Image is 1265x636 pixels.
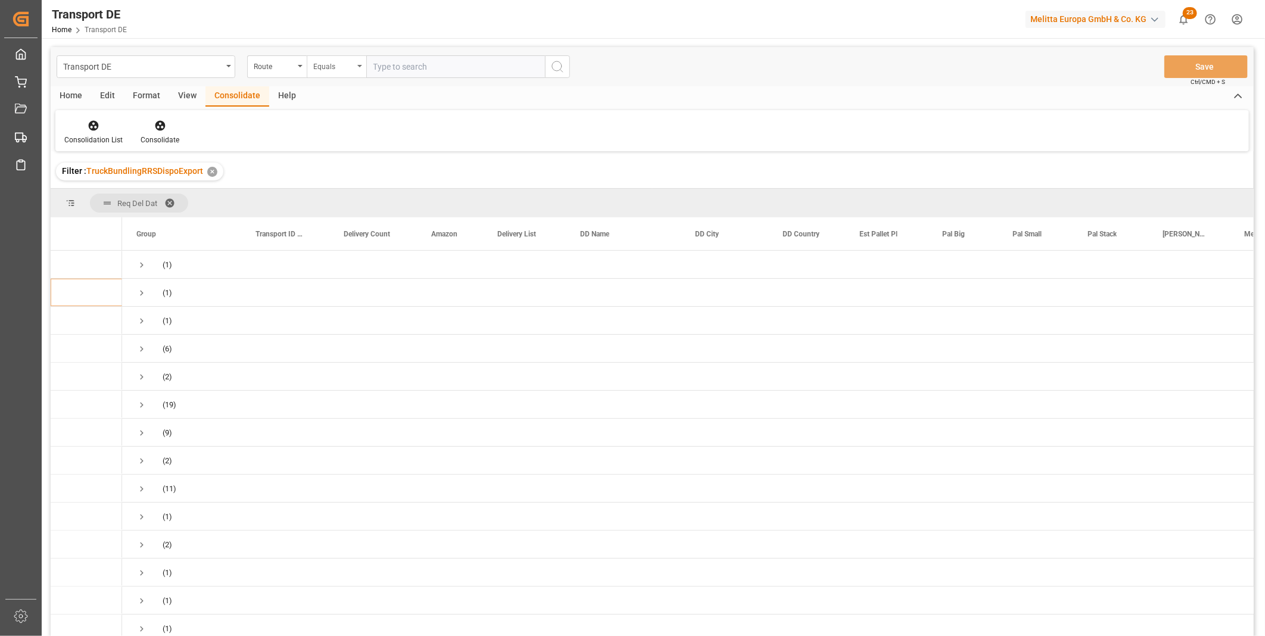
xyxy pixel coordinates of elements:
div: Press SPACE to select this row. [51,531,122,559]
span: Pal Stack [1088,230,1117,238]
span: (2) [163,447,172,475]
span: DD Country [783,230,820,238]
div: Consolidation List [64,135,123,145]
span: Delivery Count [344,230,390,238]
span: (1) [163,279,172,307]
span: TruckBundlingRRSDispoExport [86,166,203,176]
div: Press SPACE to select this row. [51,559,122,587]
span: (1) [163,251,172,279]
button: search button [545,55,570,78]
input: Type to search [366,55,545,78]
span: Amazon [431,230,457,238]
span: Pal Small [1012,230,1042,238]
div: Format [124,86,169,107]
span: (9) [163,419,172,447]
span: (11) [163,475,176,503]
a: Home [52,26,71,34]
span: (1) [163,559,172,587]
div: Press SPACE to select this row. [51,335,122,363]
span: Filter : [62,166,86,176]
div: Equals [313,58,354,72]
button: Save [1164,55,1248,78]
span: (19) [163,391,176,419]
div: View [169,86,205,107]
div: Transport DE [52,5,127,23]
div: Help [269,86,305,107]
span: (1) [163,307,172,335]
div: Press SPACE to select this row. [51,279,122,307]
div: Press SPACE to select this row. [51,307,122,335]
div: Press SPACE to select this row. [51,363,122,391]
span: Delivery List [497,230,536,238]
span: 23 [1183,7,1197,19]
span: DD City [695,230,719,238]
button: Melitta Europa GmbH & Co. KG [1026,8,1170,30]
span: (1) [163,503,172,531]
div: Home [51,86,91,107]
div: Melitta Europa GmbH & Co. KG [1026,11,1166,28]
span: [PERSON_NAME] [1163,230,1205,238]
div: Consolidate [205,86,269,107]
span: DD Name [580,230,609,238]
span: (6) [163,335,172,363]
div: Press SPACE to select this row. [51,475,122,503]
span: (2) [163,363,172,391]
button: open menu [247,55,307,78]
button: open menu [57,55,235,78]
span: (1) [163,587,172,615]
span: Est Pallet Pl [859,230,898,238]
div: Transport DE [63,58,222,73]
span: Pal Big [942,230,965,238]
span: (2) [163,531,172,559]
div: Press SPACE to select this row. [51,587,122,615]
div: Press SPACE to select this row. [51,447,122,475]
div: Press SPACE to select this row. [51,503,122,531]
div: ✕ [207,167,217,177]
span: Req Del Dat [117,199,157,208]
div: Press SPACE to select this row. [51,391,122,419]
span: Group [136,230,156,238]
span: Ctrl/CMD + S [1191,77,1225,86]
div: Edit [91,86,124,107]
button: open menu [307,55,366,78]
div: Consolidate [141,135,179,145]
div: Press SPACE to select this row. [51,251,122,279]
div: Route [254,58,294,72]
button: show 23 new notifications [1170,6,1197,33]
div: Press SPACE to select this row. [51,419,122,447]
span: Transport ID Logward [256,230,304,238]
button: Help Center [1197,6,1224,33]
